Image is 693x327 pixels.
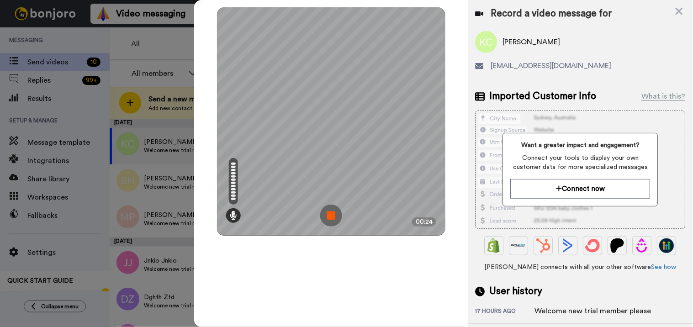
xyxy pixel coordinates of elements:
img: ConvertKit [586,238,600,253]
img: Drip [635,238,650,253]
div: What is this? [642,91,686,102]
div: 17 hours ago [476,307,535,316]
a: See how [651,264,677,270]
img: ActiveCampaign [561,238,576,253]
img: GoHighLevel [660,238,674,253]
div: 00:24 [412,217,436,227]
span: Imported Customer Info [490,90,597,103]
span: User history [490,285,543,298]
span: Want a greater impact and engagement? [511,141,651,150]
img: Hubspot [536,238,551,253]
span: Connect your tools to display your own customer data for more specialized messages [511,153,651,172]
span: [EMAIL_ADDRESS][DOMAIN_NAME] [491,60,612,71]
button: Connect now [511,179,651,199]
img: Patreon [610,238,625,253]
img: ic_record_stop.svg [320,205,342,227]
img: Shopify [487,238,502,253]
div: Welcome new trial member please [535,306,651,316]
img: Ontraport [512,238,526,253]
span: [PERSON_NAME] connects with all your other software [476,263,686,272]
